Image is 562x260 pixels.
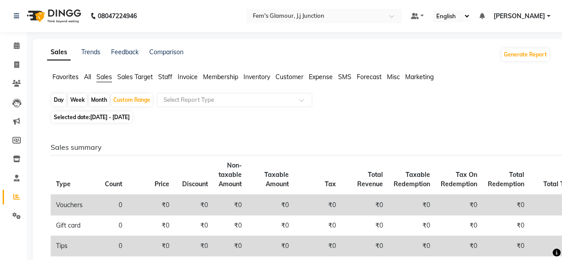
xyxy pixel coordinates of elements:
[275,73,303,81] span: Customer
[341,195,388,216] td: ₹0
[243,73,270,81] span: Inventory
[203,73,238,81] span: Membership
[111,48,139,56] a: Feedback
[68,94,87,106] div: Week
[52,94,66,106] div: Day
[100,216,128,236] td: 0
[105,180,122,188] span: Count
[175,236,213,256] td: ₹0
[294,216,341,236] td: ₹0
[96,73,112,81] span: Sales
[388,216,435,236] td: ₹0
[52,73,79,81] span: Favorites
[357,73,382,81] span: Forecast
[247,236,294,256] td: ₹0
[182,180,208,188] span: Discount
[52,112,132,123] span: Selected date:
[341,236,388,256] td: ₹0
[435,195,482,216] td: ₹0
[388,236,435,256] td: ₹0
[247,216,294,236] td: ₹0
[502,48,549,61] button: Generate Report
[128,236,175,256] td: ₹0
[100,195,128,216] td: 0
[294,236,341,256] td: ₹0
[128,195,175,216] td: ₹0
[51,216,100,236] td: Gift card
[338,73,351,81] span: SMS
[155,180,169,188] span: Price
[394,171,430,188] span: Taxable Redemption
[482,236,530,256] td: ₹0
[309,73,333,81] span: Expense
[435,236,482,256] td: ₹0
[111,94,152,106] div: Custom Range
[405,73,434,81] span: Marketing
[100,236,128,256] td: 0
[388,195,435,216] td: ₹0
[51,236,100,256] td: Tips
[158,73,172,81] span: Staff
[482,216,530,236] td: ₹0
[387,73,400,81] span: Misc
[213,195,247,216] td: ₹0
[175,195,213,216] td: ₹0
[56,180,71,188] span: Type
[81,48,100,56] a: Trends
[441,171,477,188] span: Tax On Redemption
[178,73,198,81] span: Invoice
[149,48,183,56] a: Comparison
[23,4,84,28] img: logo
[89,94,109,106] div: Month
[213,236,247,256] td: ₹0
[482,195,530,216] td: ₹0
[47,44,71,60] a: Sales
[294,195,341,216] td: ₹0
[247,195,294,216] td: ₹0
[117,73,153,81] span: Sales Target
[325,180,336,188] span: Tax
[341,216,388,236] td: ₹0
[357,171,383,188] span: Total Revenue
[175,216,213,236] td: ₹0
[128,216,175,236] td: ₹0
[90,114,130,120] span: [DATE] - [DATE]
[494,12,545,21] span: [PERSON_NAME]
[84,73,91,81] span: All
[51,143,543,152] h6: Sales summary
[264,171,289,188] span: Taxable Amount
[51,195,100,216] td: Vouchers
[98,4,137,28] b: 08047224946
[213,216,247,236] td: ₹0
[219,161,242,188] span: Non-taxable Amount
[435,216,482,236] td: ₹0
